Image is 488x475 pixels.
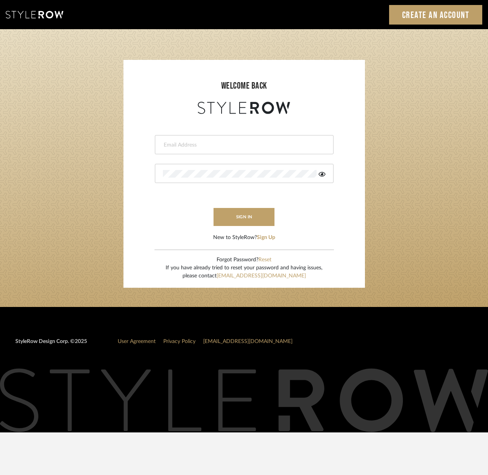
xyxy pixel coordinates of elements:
[213,234,275,242] div: New to StyleRow?
[258,256,271,264] button: Reset
[257,234,275,242] button: Sign Up
[166,264,322,280] div: If you have already tried to reset your password and having issues, please contact
[163,141,324,149] input: Email Address
[163,339,196,344] a: Privacy Policy
[389,5,483,25] a: Create an Account
[203,339,292,344] a: [EMAIL_ADDRESS][DOMAIN_NAME]
[166,256,322,264] div: Forgot Password?
[118,339,156,344] a: User Agreement
[217,273,306,279] a: [EMAIL_ADDRESS][DOMAIN_NAME]
[15,338,87,352] div: StyleRow Design Corp. ©2025
[131,79,357,93] div: welcome back
[214,208,275,226] button: sign in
